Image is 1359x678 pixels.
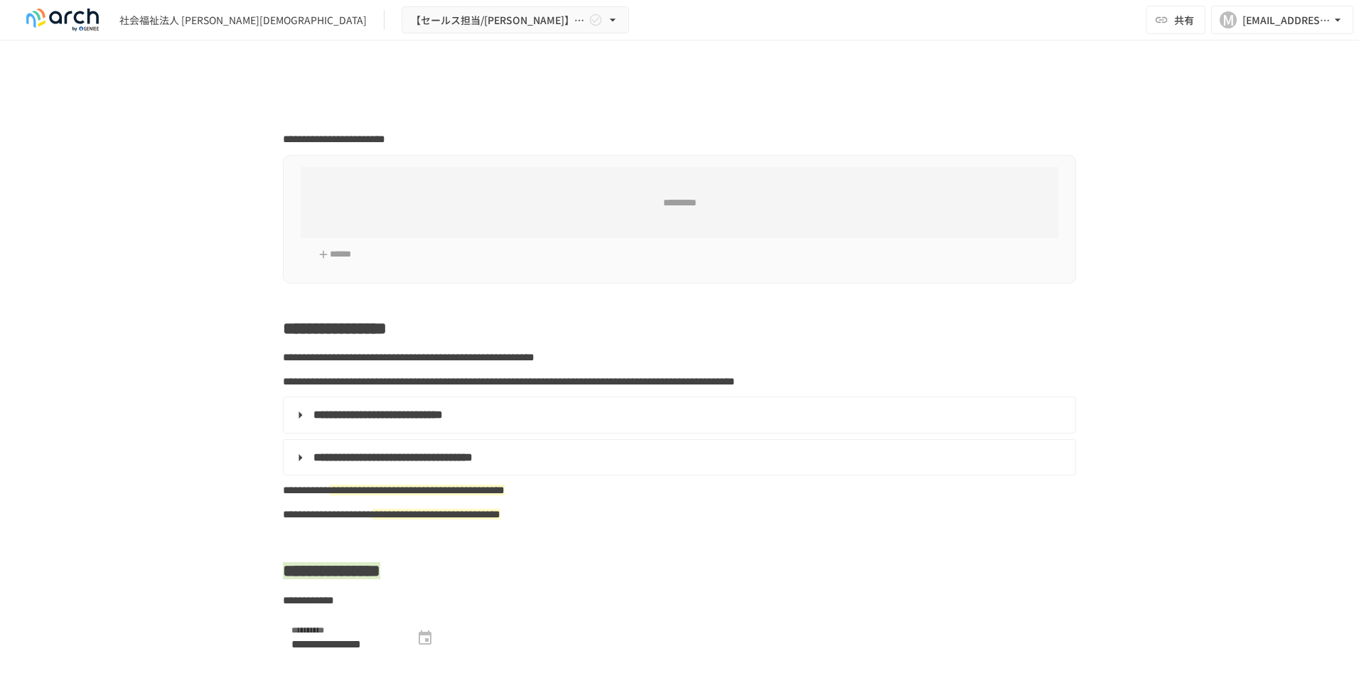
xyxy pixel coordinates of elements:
button: 共有 [1146,6,1205,34]
span: 共有 [1174,12,1194,28]
div: M [1220,11,1237,28]
div: 社会福祉法人 [PERSON_NAME][DEMOGRAPHIC_DATA] [119,13,367,28]
button: M[EMAIL_ADDRESS][PERSON_NAME][DOMAIN_NAME] [1211,6,1353,34]
span: 【セールス担当/[PERSON_NAME]】社会福祉法人 [PERSON_NAME][DEMOGRAPHIC_DATA]様_初期設定サポート [411,11,586,29]
div: [EMAIL_ADDRESS][PERSON_NAME][DOMAIN_NAME] [1242,11,1331,29]
button: 【セールス担当/[PERSON_NAME]】社会福祉法人 [PERSON_NAME][DEMOGRAPHIC_DATA]様_初期設定サポート [402,6,629,34]
img: logo-default@2x-9cf2c760.svg [17,9,108,31]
